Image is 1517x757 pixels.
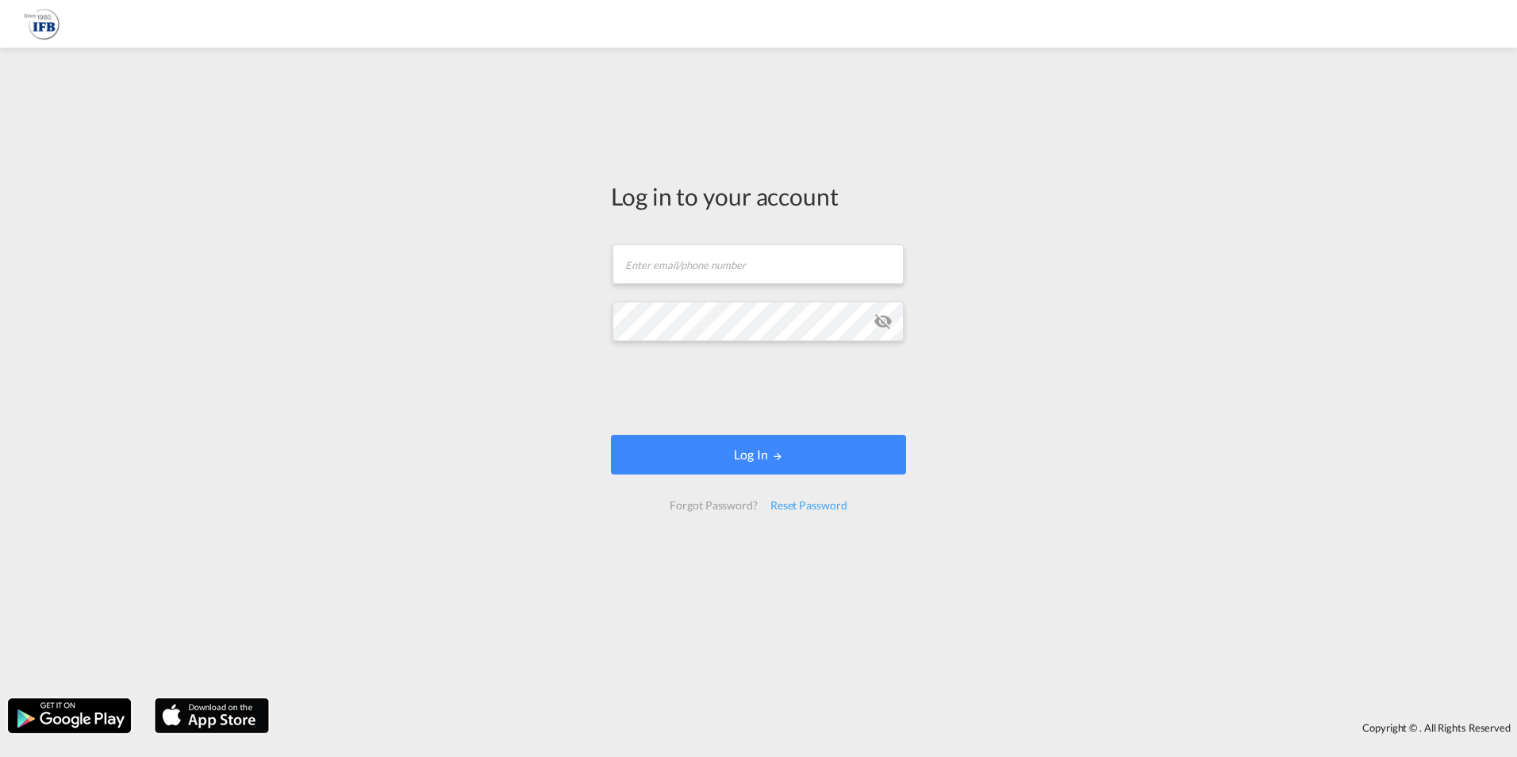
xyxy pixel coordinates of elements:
[611,435,906,475] button: LOGIN
[24,6,60,42] img: b628ab10256c11eeb52753acbc15d091.png
[277,714,1517,741] div: Copyright © . All Rights Reserved
[874,312,893,331] md-icon: icon-eye-off
[6,697,132,735] img: google.png
[153,697,271,735] img: apple.png
[613,244,904,284] input: Enter email/phone number
[638,357,879,419] iframe: reCAPTCHA
[764,491,854,520] div: Reset Password
[611,179,906,213] div: Log in to your account
[663,491,763,520] div: Forgot Password?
